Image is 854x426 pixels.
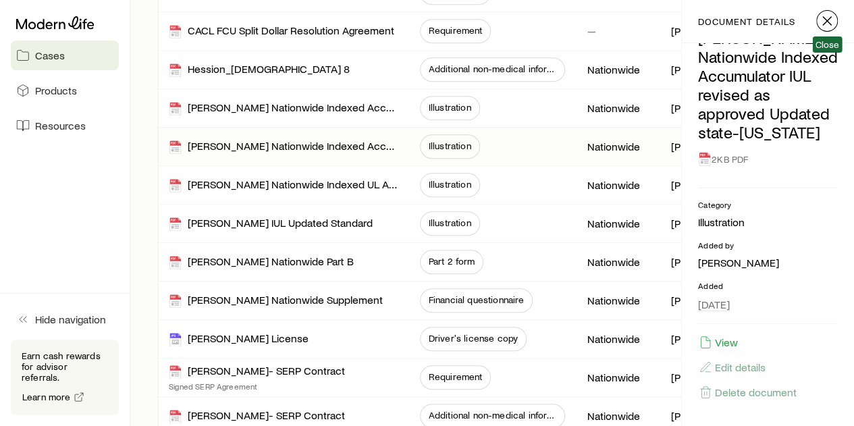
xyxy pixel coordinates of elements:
div: CACL FCU Split Dollar Resolution Agreement [169,24,394,39]
div: Hession_[DEMOGRAPHIC_DATA] 8 [169,62,350,78]
div: [PERSON_NAME] License [169,331,309,347]
p: [PERSON_NAME] Nationwide Indexed Accumulator IUL revised as approved Updated state-[US_STATE] [698,28,838,142]
span: Learn more [22,392,71,402]
span: Financial questionnaire [429,294,525,305]
span: Part 2 form [429,256,475,267]
p: [PERSON_NAME] [670,332,732,346]
span: Requirement [429,371,483,382]
span: Additional non-medical information [429,63,557,74]
p: Illustration [698,215,838,229]
p: Added by [698,240,838,250]
button: View [698,335,739,350]
p: [PERSON_NAME] [670,63,732,76]
span: Additional non-medical information [429,410,557,421]
p: [PERSON_NAME] [698,256,838,269]
p: Nationwide [587,332,639,346]
p: Nationwide [587,217,639,230]
span: Illustration [429,179,471,190]
button: Edit details [698,360,766,375]
span: Illustration [429,217,471,228]
p: [PERSON_NAME] [670,178,732,192]
div: [PERSON_NAME] Nationwide Supplement [169,293,383,309]
p: Added [698,280,838,291]
p: [PERSON_NAME] [670,409,732,423]
p: Nationwide [587,101,639,115]
p: Earn cash rewards for advisor referrals. [22,350,108,383]
span: Close [815,39,839,50]
p: [PERSON_NAME] [670,24,732,38]
span: Driver's license copy [429,333,518,344]
p: [PERSON_NAME] [670,140,732,153]
p: [PERSON_NAME] [670,255,732,269]
p: [PERSON_NAME] [670,294,732,307]
p: Nationwide [587,255,639,269]
span: Illustration [429,140,471,151]
div: [PERSON_NAME] Nationwide Part B [169,255,354,270]
span: Products [35,84,77,97]
button: Hide navigation [11,304,119,334]
span: Resources [35,119,86,132]
span: [DATE] [698,298,730,311]
div: [PERSON_NAME]- SERP Contract [169,364,345,379]
p: document details [698,16,795,27]
span: Illustration [429,102,471,113]
p: Nationwide [587,63,639,76]
p: Nationwide [587,294,639,307]
p: [PERSON_NAME] [670,101,732,115]
a: Resources [11,111,119,140]
p: [PERSON_NAME] [670,371,732,384]
div: [PERSON_NAME]- SERP Contract [169,408,345,424]
p: Nationwide [587,409,639,423]
p: — [587,24,595,38]
a: Cases [11,41,119,70]
p: Nationwide [587,371,639,384]
span: Hide navigation [35,313,106,326]
div: 2KB PDF [698,147,838,171]
div: [PERSON_NAME] Nationwide Indexed Accumulator IUL revised as approved Updated state-[US_STATE] [169,139,398,155]
div: Earn cash rewards for advisor referrals.Learn more [11,340,119,415]
button: Delete document [698,385,797,400]
div: [PERSON_NAME] Nationwide Indexed Accumulator IUL revised as approved [169,101,398,116]
p: Signed SERP Agreement [169,381,345,392]
a: Products [11,76,119,105]
div: [PERSON_NAME] Nationwide Indexed UL Accumulator II 2020- [PERSON_NAME] [169,178,398,193]
div: [PERSON_NAME] IUL Updated Standard [169,216,373,232]
p: [PERSON_NAME] [670,217,732,230]
p: Nationwide [587,178,639,192]
p: Category [698,199,838,210]
span: Cases [35,49,65,62]
span: Requirement [429,25,483,36]
p: Nationwide [587,140,639,153]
